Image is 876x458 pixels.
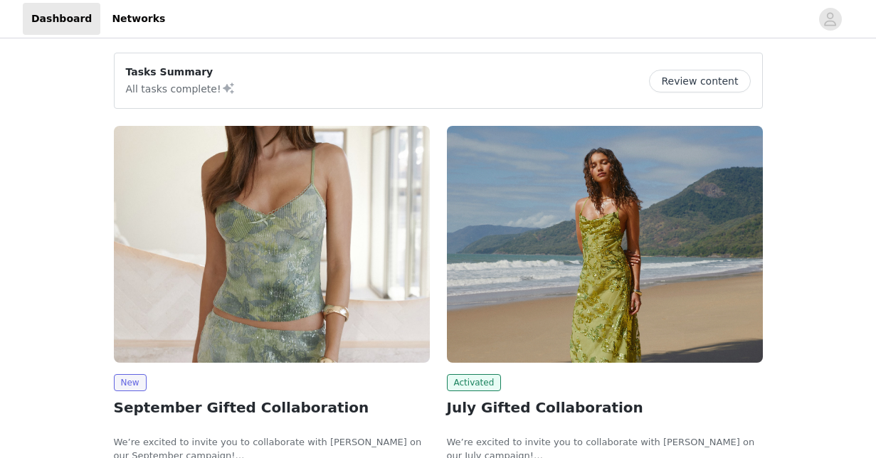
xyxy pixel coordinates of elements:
h2: September Gifted Collaboration [114,397,430,418]
p: Tasks Summary [126,65,236,80]
button: Review content [649,70,750,92]
span: Activated [447,374,502,391]
a: Dashboard [23,3,100,35]
img: Peppermayo USA [114,126,430,363]
p: All tasks complete! [126,80,236,97]
span: New [114,374,147,391]
div: avatar [823,8,837,31]
a: Networks [103,3,174,35]
h2: July Gifted Collaboration [447,397,763,418]
img: Peppermayo USA [447,126,763,363]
